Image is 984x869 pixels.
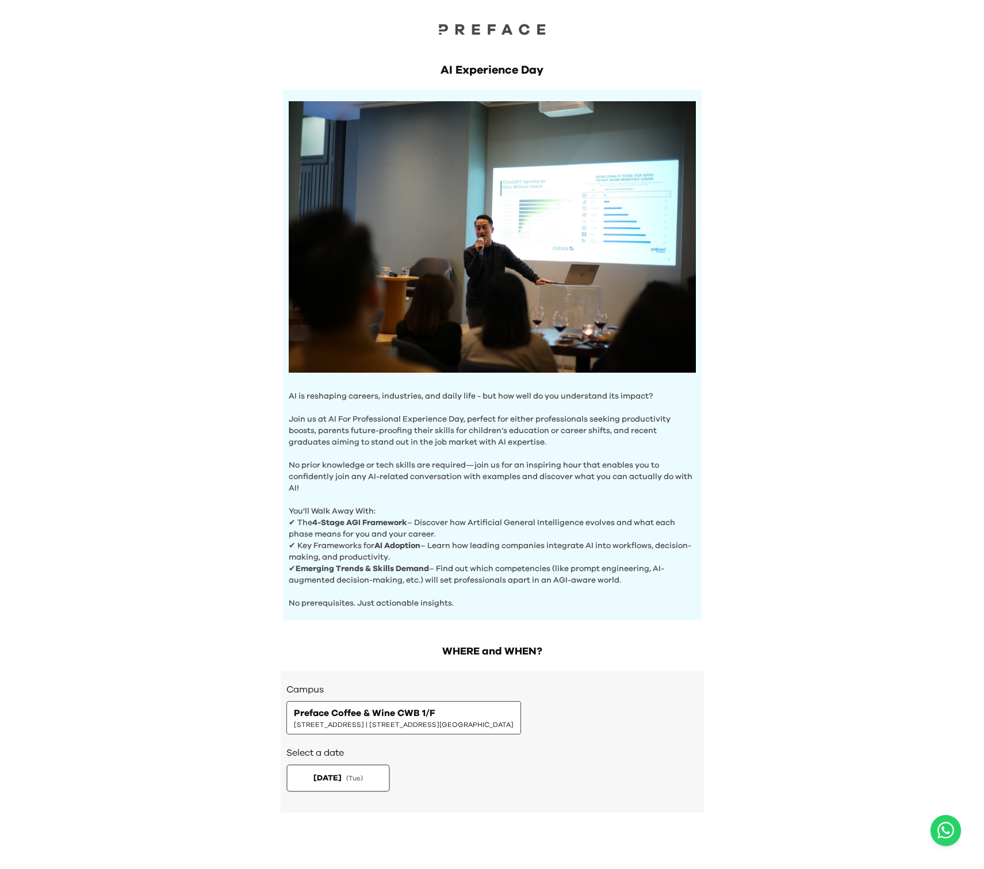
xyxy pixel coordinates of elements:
[281,644,704,660] h2: WHERE and WHEN?
[313,772,342,784] span: [DATE]
[289,448,696,494] p: No prior knowledge or tech skills are required—join us for an inspiring hour that enables you to ...
[435,23,550,35] img: Preface Logo
[289,517,696,540] p: ✔ The – Discover how Artificial General Intelligence evolves and what each phase means for you an...
[435,23,550,39] a: Preface Logo
[286,746,698,760] h2: Select a date
[289,391,696,402] p: AI is reshaping careers, industries, and daily life - but how well do you understand its impact?
[286,764,390,792] button: [DATE](Tue)
[289,563,696,586] p: ✔ – Find out which competencies (like prompt engineering, AI-augmented decision-making, etc.) wil...
[286,683,698,696] h3: Campus
[312,519,407,527] b: 4-Stage AGI Framework
[283,62,702,78] h1: AI Experience Day
[289,586,696,609] p: No prerequisites. Just actionable insights.
[289,494,696,517] p: You'll Walk Away With:
[289,402,696,448] p: Join us at AI For Professional Experience Day, perfect for either professionals seeking productiv...
[294,720,514,729] span: [STREET_ADDRESS] | [STREET_ADDRESS][GEOGRAPHIC_DATA]
[294,706,435,720] span: Preface Coffee & Wine CWB 1/F
[931,815,961,846] a: Chat with us on WhatsApp
[289,540,696,563] p: ✔ Key Frameworks for – Learn how leading companies integrate AI into workflows, decision-making, ...
[289,101,696,373] img: Hero Image
[931,815,961,846] button: Open WhatsApp chat
[374,542,420,550] b: AI Adoption
[296,565,429,573] b: Emerging Trends & Skills Demand
[346,774,363,783] span: ( Tue )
